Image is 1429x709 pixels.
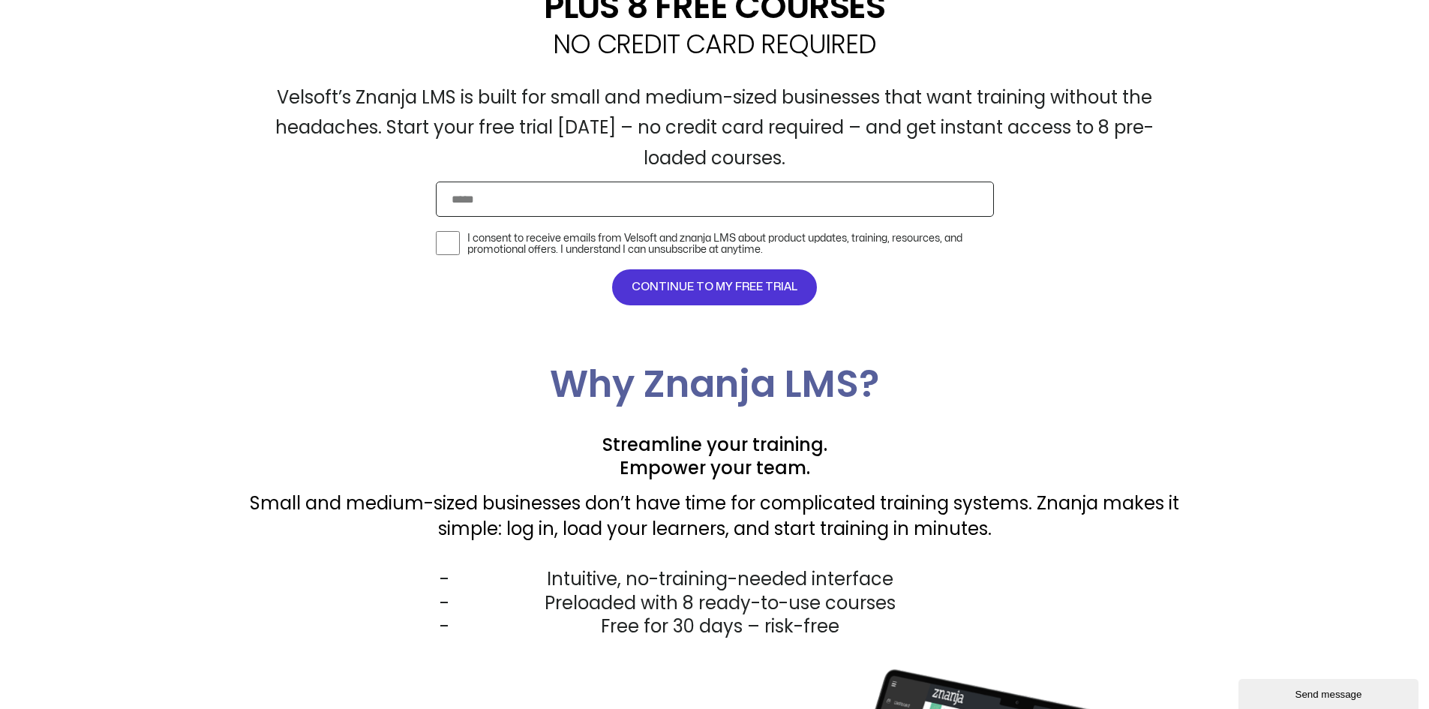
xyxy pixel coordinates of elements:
li: Intuitive, no-training-needed interface [261,567,1180,590]
iframe: chat widget [1238,676,1421,709]
li: Free for 30 days – risk-free [261,614,1180,638]
h2: Streamline your training. Empower your team. [250,433,1180,479]
span: CONTINUE TO MY FREE TRIAL [632,278,797,296]
button: CONTINUE TO MY FREE TRIAL [612,269,817,305]
p: Small and medium-sized businesses don’t have time for complicated training systems. Znanja makes ... [250,491,1180,541]
h2: NO CREDIT CARD REQUIRED [250,31,1180,57]
li: Preloaded with 8 ready-to-use courses [261,591,1180,614]
label: I consent to receive emails from Velsoft and znanja LMS about product updates, training, resource... [467,233,994,256]
h2: Why Znanja LMS? [250,365,1180,403]
p: Velsoft’s Znanja LMS is built for small and medium-sized businesses that want training without th... [250,83,1180,174]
